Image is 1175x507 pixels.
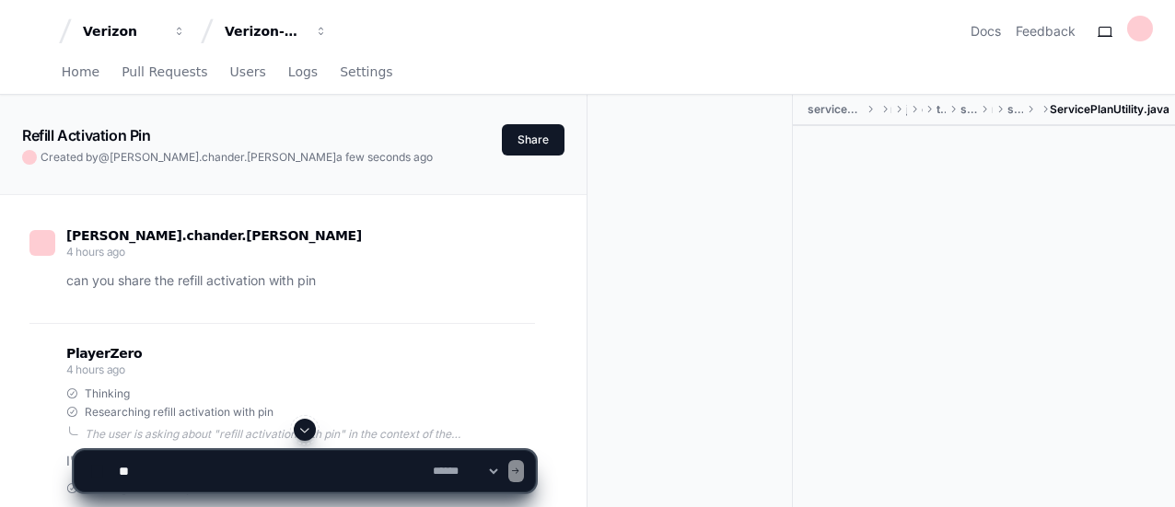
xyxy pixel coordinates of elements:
span: PlayerZero [66,348,142,359]
div: Verizon-Clarify-Order-Management [225,22,304,40]
a: Settings [340,52,392,94]
span: refill [992,102,993,117]
p: can you share the refill activation with pin [66,271,535,292]
span: com [922,102,923,117]
span: a few seconds ago [336,150,433,164]
span: Created by [41,150,433,165]
span: straighttalk [1007,102,1023,117]
span: ServicePlanUtility.java [1050,102,1169,117]
button: Share [502,124,564,156]
span: serviceplan [960,102,976,117]
span: 4 hours ago [66,363,125,376]
span: Thinking [85,386,130,401]
span: Logs [288,66,318,77]
span: [PERSON_NAME].chander.[PERSON_NAME] [110,150,336,164]
span: Home [62,66,99,77]
span: 4 hours ago [66,245,125,259]
app-text-character-animate: Refill Activation Pin [22,126,151,144]
button: Feedback [1016,22,1076,40]
span: Users [230,66,266,77]
a: Users [230,52,266,94]
span: Researching refill activation with pin [85,405,273,420]
button: Verizon-Clarify-Order-Management [217,15,335,48]
button: Verizon [76,15,193,48]
span: @ [99,150,110,164]
a: Docs [971,22,1001,40]
a: Pull Requests [122,52,207,94]
span: [PERSON_NAME].chander.[PERSON_NAME] [66,228,362,243]
div: Verizon [83,22,162,40]
span: serviceplan-refill-straighttalk [808,102,862,117]
span: tracfone [937,102,946,117]
span: Settings [340,66,392,77]
a: Home [62,52,99,94]
a: Logs [288,52,318,94]
span: main [890,102,892,117]
span: Pull Requests [122,66,207,77]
